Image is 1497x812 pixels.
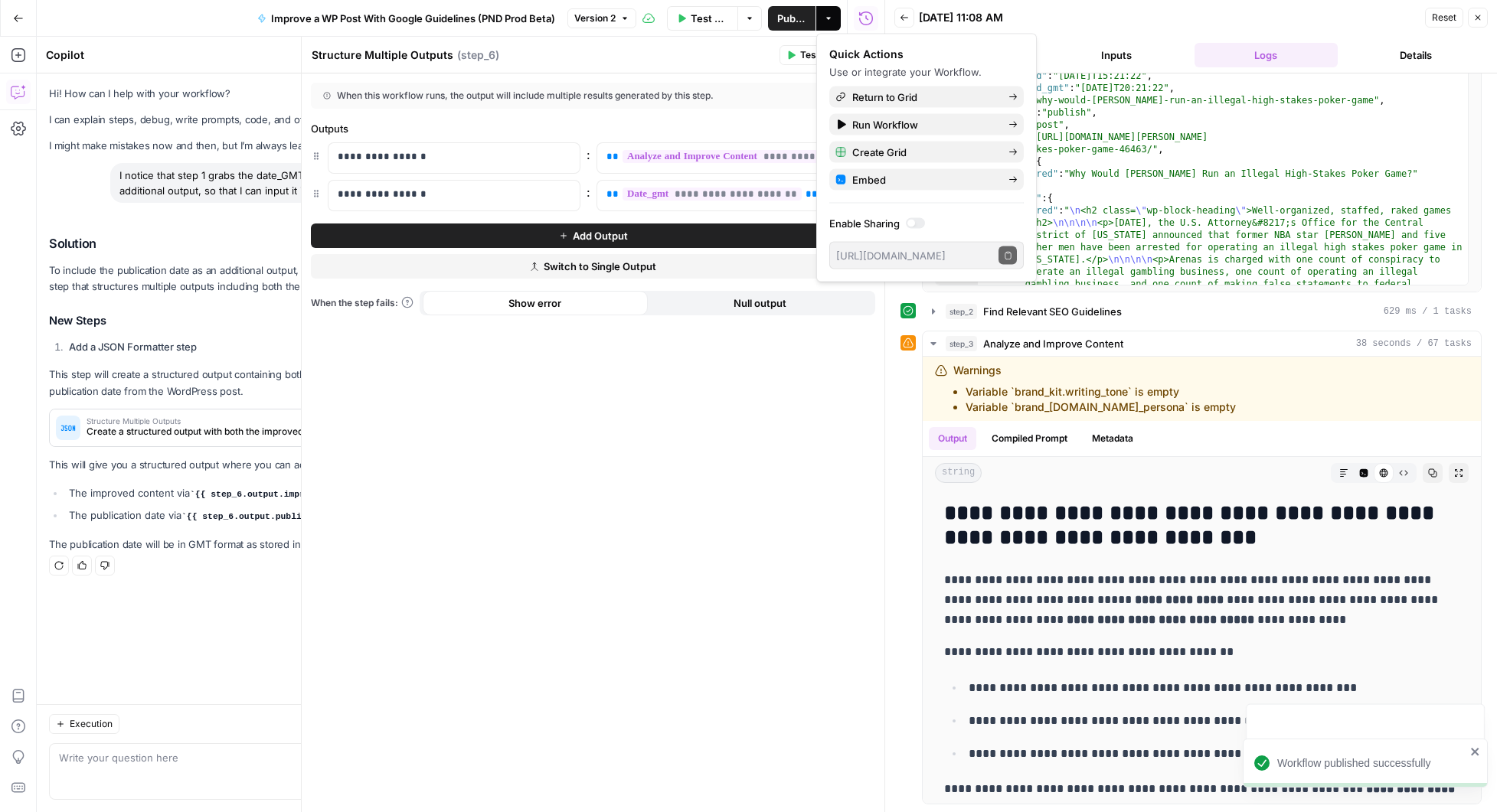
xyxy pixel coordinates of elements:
span: ( step_6 ) [457,47,499,63]
span: step_2 [946,304,977,319]
div: 38 seconds / 67 tasks [923,357,1481,804]
span: Null output [734,295,786,311]
span: Publish [777,11,806,26]
button: Test [780,45,826,65]
span: Structure Multiple Outputs [87,417,411,425]
span: Test Data [691,11,728,26]
button: Add Output [311,223,875,248]
code: {{ step_6.output.improved_content }} [190,490,388,499]
button: close [1470,745,1481,758]
button: Compiled Prompt [982,427,1077,450]
span: Use or integrate your Workflow. [829,66,982,78]
a: When the step fails: [311,296,413,310]
span: Test [800,48,819,62]
span: Version 2 [574,11,616,25]
button: Execution [49,714,119,734]
button: Details [1344,43,1488,67]
span: Run Workflow [852,117,996,132]
button: 629 ms / 1 tasks [923,299,1481,324]
strong: Add a JSON Formatter step [69,341,197,353]
div: Quick Actions [829,47,1024,62]
button: Publish [768,6,816,31]
button: Reset [1425,8,1463,28]
label: Enable Sharing [829,216,1024,231]
li: Variable `brand_[DOMAIN_NAME]_persona` is empty [966,399,1236,415]
div: Workflow published successfully [1277,755,1466,771]
li: Variable `brand_kit.writing_tone` is empty [966,384,1236,399]
p: I might make mistakes now and then, but I’m always learning — let’s tackle it together! [49,138,483,154]
textarea: Structure Multiple Outputs [312,47,453,63]
span: : [587,183,590,201]
span: Switch to Single Output [544,259,656,274]
span: Analyze and Improve Content [983,336,1123,351]
span: 629 ms / 1 tasks [1384,305,1472,318]
button: 38 seconds / 67 tasks [923,331,1481,356]
li: The improved content via [65,485,483,502]
div: Outputs [311,121,875,136]
span: Create Grid [852,145,996,160]
button: Version 2 [567,8,636,28]
p: Hi! How can I help with your workflow? [49,86,483,102]
div: Warnings [953,363,1236,415]
code: {{ step_6.output.publication_date }} [181,512,380,521]
span: Show error [508,295,561,311]
span: string [935,463,982,483]
span: step_3 [946,336,977,351]
button: Improve a WP Post With Google Guidelines (PND Prod Beta) [248,6,564,31]
li: The publication date via [65,507,483,524]
button: Inputs [1044,43,1188,67]
div: I notice that step 1 grabs the date_GMT from the post. I need that to be an additional output, so... [110,163,483,203]
p: The publication date will be in GMT format as stored in WordPress (e.g., "[DATE]T20:21:21"). [49,536,483,553]
h3: New Steps [49,311,483,331]
span: Reset [1432,11,1456,24]
p: This will give you a structured output where you can access: [49,457,483,473]
span: Return to Grid [852,90,996,105]
div: Copilot [46,47,364,63]
span: Execution [70,717,113,731]
span: Find Relevant SEO Guidelines [983,304,1122,319]
button: Logs [1195,43,1338,67]
p: To include the publication date as an additional output, you'll need to add a JSON Formatter step... [49,263,483,295]
button: Output [929,427,976,450]
span: Add Output [573,228,628,243]
button: Test Data [667,6,737,31]
p: I can explain steps, debug, write prompts, code, and offer advice. [49,112,483,128]
p: This step will create a structured output containing both the improved content and the publicatio... [49,367,483,399]
button: Null output [648,291,873,315]
h2: Solution [49,236,483,251]
button: Metadata [1083,427,1142,450]
div: When this workflow runs, the output will include multiple results generated by this step. [323,89,789,103]
span: 38 seconds / 67 tasks [1356,337,1472,351]
span: Improve a WP Post With Google Guidelines (PND Prod Beta) [271,11,555,26]
span: Embed [852,172,996,188]
span: Create a structured output with both the improved content and publication date [87,425,411,439]
button: Switch to Single Output [311,254,875,279]
span: : [587,145,590,164]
